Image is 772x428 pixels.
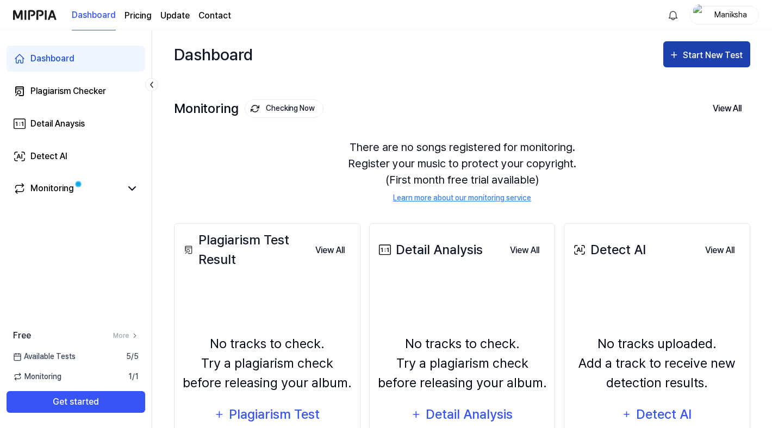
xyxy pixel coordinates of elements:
[376,334,549,393] div: No tracks to check. Try a plagiarism check before releasing your album.
[30,52,74,65] div: Dashboard
[30,85,106,98] div: Plagiarism Checker
[245,99,323,118] button: Checking Now
[425,404,514,425] div: Detail Analysis
[704,97,750,120] button: View All
[663,41,750,67] button: Start New Test
[709,9,752,21] div: Maniksha
[251,104,259,113] img: monitoring Icon
[181,230,307,269] div: Plagiarism Test Result
[7,143,145,169] a: Detect AI
[198,9,231,22] a: Contact
[13,351,76,362] span: Available Tests
[72,1,116,30] a: Dashboard
[207,401,327,427] button: Plagiarism Test
[7,78,145,104] a: Plagiarism Checker
[13,182,121,195] a: Monitoring
[181,334,353,393] div: No tracks to check. Try a plagiarism check before releasing your album.
[228,404,321,425] div: Plagiarism Test
[689,6,759,24] button: profileManiksha
[693,4,706,26] img: profile
[307,240,353,261] button: View All
[13,371,61,382] span: Monitoring
[7,111,145,137] a: Detail Anaysis
[667,9,680,22] img: 알림
[113,331,139,341] a: More
[7,46,145,72] a: Dashboard
[696,240,743,261] button: View All
[174,99,323,118] div: Monitoring
[30,150,67,163] div: Detect AI
[124,9,152,22] a: Pricing
[571,240,646,260] div: Detect AI
[683,48,745,62] div: Start New Test
[126,351,139,362] span: 5 / 5
[615,401,700,427] button: Detect AI
[501,239,548,261] a: View All
[635,404,693,425] div: Detect AI
[404,401,520,427] button: Detail Analysis
[571,334,743,393] div: No tracks uploaded. Add a track to receive new detection results.
[160,9,190,22] a: Update
[30,117,85,130] div: Detail Anaysis
[128,371,139,382] span: 1 / 1
[30,182,74,195] div: Monitoring
[174,126,750,217] div: There are no songs registered for monitoring. Register your music to protect your copyright. (Fir...
[174,41,253,67] div: Dashboard
[501,240,548,261] button: View All
[7,391,145,413] button: Get started
[696,239,743,261] a: View All
[376,240,483,260] div: Detail Analysis
[307,239,353,261] a: View All
[13,329,31,342] span: Free
[393,192,531,204] a: Learn more about our monitoring service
